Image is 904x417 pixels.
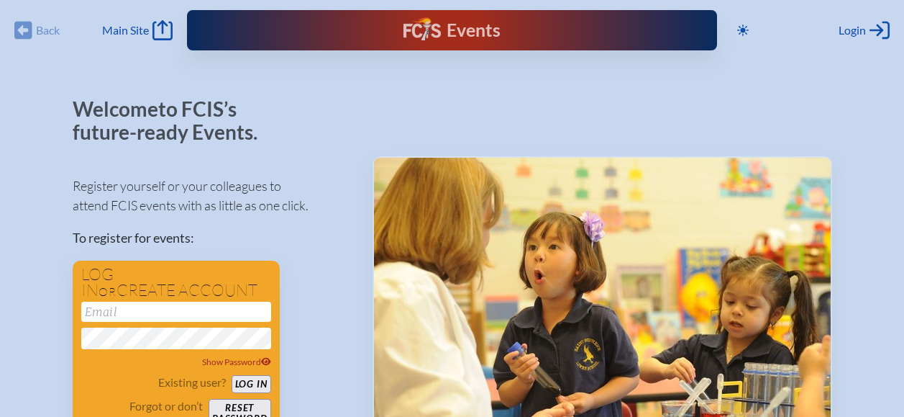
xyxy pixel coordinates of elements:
span: Show Password [202,357,271,367]
p: Welcome to FCIS’s future-ready Events. [73,98,274,143]
div: FCIS Events — Future ready [342,17,561,43]
a: Main Site [102,20,173,40]
p: To register for events: [73,228,350,248]
span: Main Site [102,23,149,37]
p: Existing user? [158,375,226,390]
h1: Log in create account [81,266,271,299]
span: Login [839,23,866,37]
input: Email [81,302,271,322]
p: Register yourself or your colleagues to attend FCIS events with as little as one click. [73,176,350,215]
button: Log in [232,375,271,393]
span: or [99,284,117,299]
